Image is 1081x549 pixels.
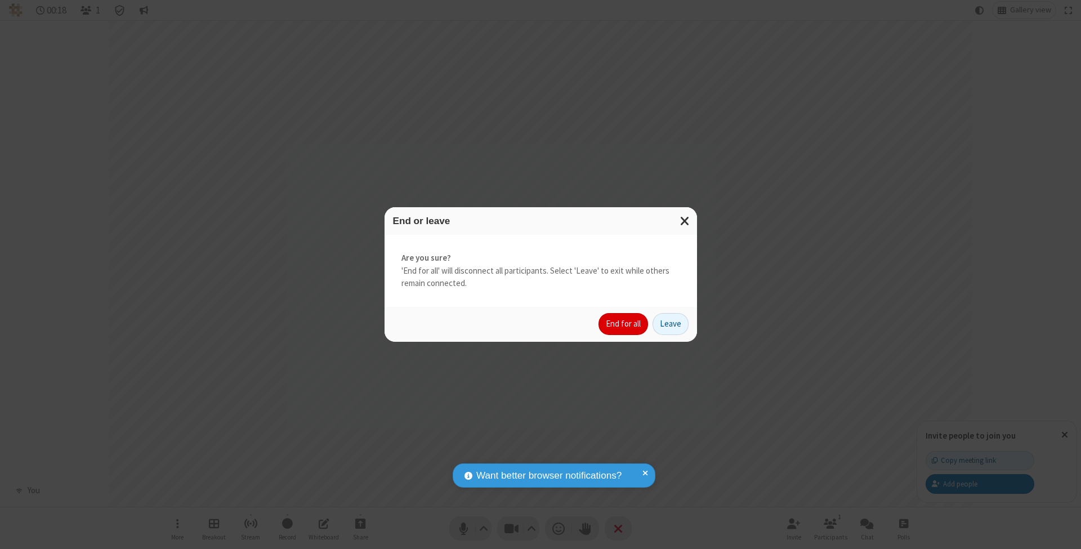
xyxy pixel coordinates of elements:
h3: End or leave [393,216,689,226]
button: Close modal [673,207,697,235]
div: 'End for all' will disconnect all participants. Select 'Leave' to exit while others remain connec... [385,235,697,307]
span: Want better browser notifications? [476,468,622,483]
strong: Are you sure? [401,252,680,265]
button: End for all [598,313,648,336]
button: Leave [653,313,689,336]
